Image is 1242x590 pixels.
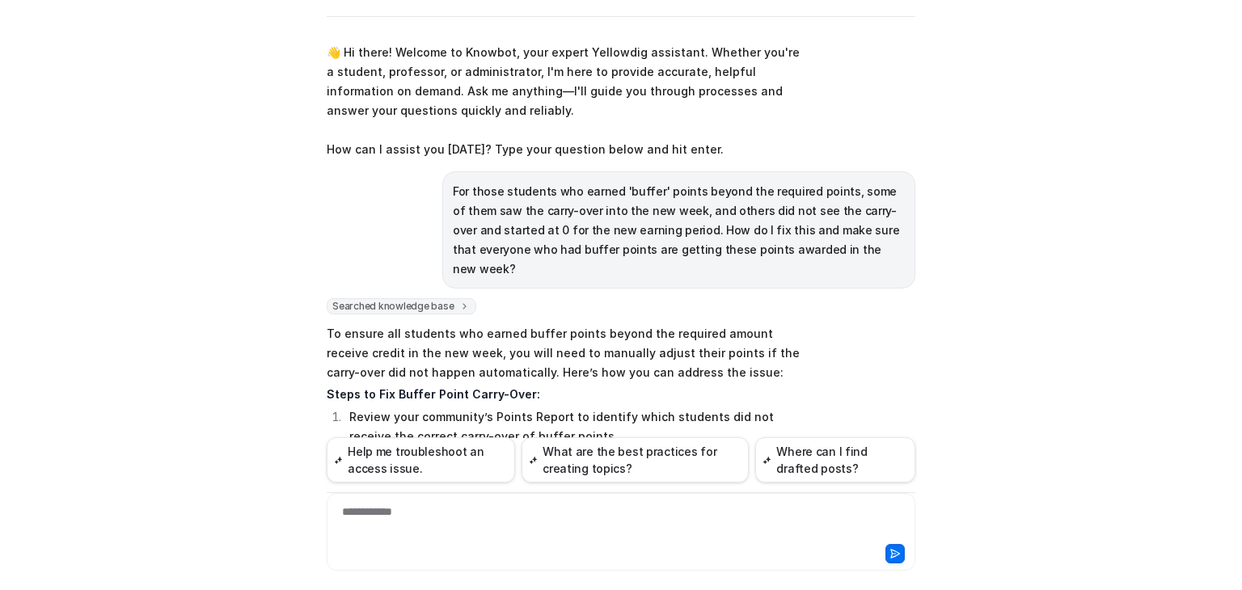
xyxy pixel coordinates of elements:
[522,437,749,483] button: What are the best practices for creating topics?
[327,324,800,382] p: To ensure all students who earned buffer points beyond the required amount receive credit in the ...
[755,437,915,483] button: Where can I find drafted posts?
[327,298,476,314] span: Searched knowledge base
[327,387,540,401] strong: Steps to Fix Buffer Point Carry-Over:
[453,182,905,279] p: For those students who earned 'buffer' points beyond the required points, some of them saw the ca...
[344,407,800,446] li: Review your community’s Points Report to identify which students did not receive the correct carr...
[327,437,515,483] button: Help me troubleshoot an access issue.
[327,43,800,159] p: 👋 Hi there! Welcome to Knowbot, your expert Yellowdig assistant. Whether you're a student, profes...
